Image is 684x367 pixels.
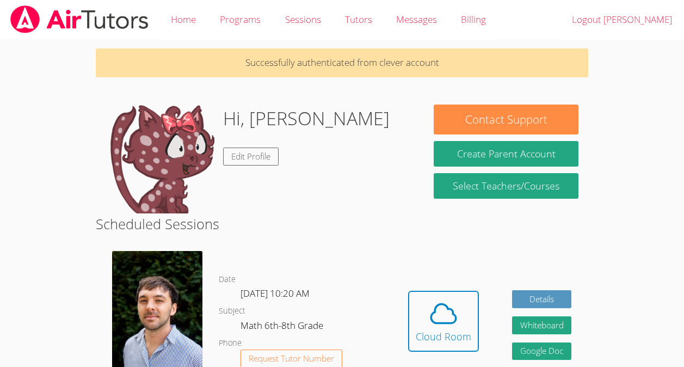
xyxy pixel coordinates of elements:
p: Successfully authenticated from clever account [96,48,588,77]
button: Contact Support [434,105,578,134]
a: Details [512,290,572,308]
button: Create Parent Account [434,141,578,167]
img: default.png [106,105,214,213]
dd: Math 6th-8th Grade [241,318,325,337]
span: [DATE] 10:20 AM [241,287,310,299]
dt: Subject [219,304,245,318]
dt: Phone [219,337,242,350]
a: Select Teachers/Courses [434,173,578,199]
a: Google Doc [512,342,572,360]
button: Whiteboard [512,316,572,334]
a: Edit Profile [223,148,279,166]
h1: Hi, [PERSON_NAME] [223,105,390,132]
dt: Date [219,273,236,286]
div: Cloud Room [416,329,471,344]
button: Cloud Room [408,291,479,352]
span: Request Tutor Number [249,354,334,363]
img: airtutors_banner-c4298cdbf04f3fff15de1276eac7730deb9818008684d7c2e4769d2f7ddbe033.png [9,5,150,33]
h2: Scheduled Sessions [96,213,588,234]
span: Messages [396,13,437,26]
